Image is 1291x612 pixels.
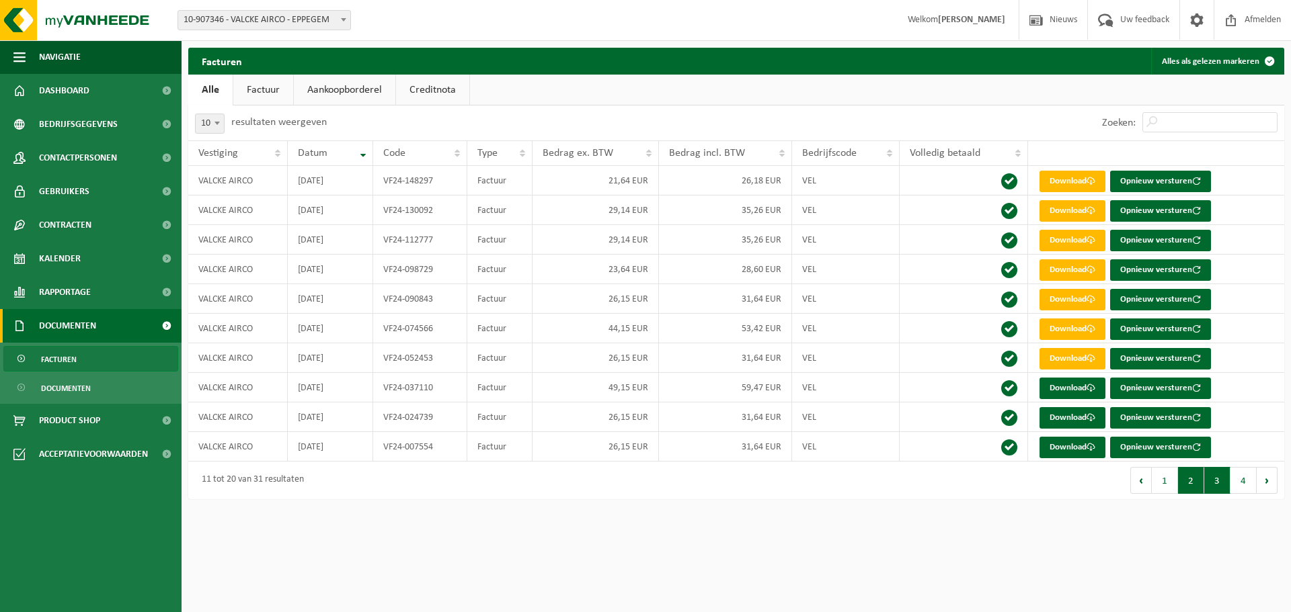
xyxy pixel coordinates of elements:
td: VF24-090843 [373,284,467,314]
button: Opnieuw versturen [1110,348,1211,369]
span: Type [477,148,498,159]
td: 31,64 EUR [659,402,792,432]
span: Datum [298,148,327,159]
td: [DATE] [288,402,373,432]
td: 49,15 EUR [533,373,659,402]
td: 35,26 EUR [659,225,792,255]
a: Creditnota [396,75,469,105]
td: VF24-098729 [373,255,467,284]
td: 26,15 EUR [533,284,659,314]
td: [DATE] [288,343,373,373]
a: Download [1040,378,1105,399]
span: Contracten [39,208,91,242]
td: VEL [792,225,900,255]
td: [DATE] [288,225,373,255]
a: Download [1040,289,1105,310]
button: Opnieuw versturen [1110,259,1211,281]
span: 10-907346 - VALCKE AIRCO - EPPEGEM [178,10,351,30]
a: Documenten [3,375,178,400]
td: Factuur [467,373,533,402]
strong: [PERSON_NAME] [938,15,1005,25]
td: 29,14 EUR [533,225,659,255]
button: 3 [1204,467,1230,494]
td: [DATE] [288,284,373,314]
a: Download [1040,348,1105,369]
label: resultaten weergeven [231,117,327,128]
td: VF24-074566 [373,314,467,343]
td: [DATE] [288,432,373,462]
button: Opnieuw versturen [1110,318,1211,340]
span: Bedrijfscode [802,148,857,159]
td: VALCKE AIRCO [188,402,288,432]
td: [DATE] [288,314,373,343]
span: Bedrijfsgegevens [39,107,118,141]
td: 53,42 EUR [659,314,792,343]
h2: Facturen [188,48,256,74]
td: VEL [792,195,900,225]
td: VF24-007554 [373,432,467,462]
td: [DATE] [288,255,373,284]
span: Product Shop [39,404,100,437]
td: VF24-052453 [373,343,467,373]
a: Download [1040,259,1105,281]
td: 26,15 EUR [533,343,659,373]
td: Factuur [467,432,533,462]
td: 31,64 EUR [659,343,792,373]
td: VALCKE AIRCO [188,195,288,225]
span: Bedrag incl. BTW [669,148,745,159]
a: Alle [188,75,233,105]
td: 21,64 EUR [533,166,659,195]
span: 10-907346 - VALCKE AIRCO - EPPEGEM [178,11,350,30]
td: VF24-112777 [373,225,467,255]
td: Factuur [467,343,533,373]
td: Factuur [467,402,533,432]
td: 31,64 EUR [659,432,792,462]
td: VEL [792,166,900,195]
span: Navigatie [39,40,81,74]
button: Opnieuw versturen [1110,230,1211,251]
button: Opnieuw versturen [1110,407,1211,429]
td: 31,64 EUR [659,284,792,314]
span: Facturen [41,347,77,372]
span: Gebruikers [39,175,89,208]
td: 26,15 EUR [533,432,659,462]
td: VEL [792,343,900,373]
span: Documenten [39,309,96,343]
span: Documenten [41,376,91,401]
span: 10 [196,114,224,133]
span: 10 [195,114,225,134]
span: Vestiging [198,148,238,159]
a: Download [1040,171,1105,192]
span: Volledig betaald [910,148,980,159]
span: Dashboard [39,74,89,107]
span: Kalender [39,242,81,275]
span: Rapportage [39,275,91,309]
td: VEL [792,432,900,462]
td: VEL [792,314,900,343]
td: 29,14 EUR [533,195,659,225]
button: Alles als gelezen markeren [1151,48,1283,75]
td: Factuur [467,255,533,284]
button: 2 [1178,467,1204,494]
td: VEL [792,255,900,284]
td: VALCKE AIRCO [188,343,288,373]
a: Facturen [3,346,178,371]
label: Zoeken: [1102,118,1136,128]
td: VALCKE AIRCO [188,284,288,314]
span: Acceptatievoorwaarden [39,437,148,471]
button: Opnieuw versturen [1110,171,1211,192]
td: VF24-037110 [373,373,467,402]
td: 59,47 EUR [659,373,792,402]
td: VEL [792,402,900,432]
td: 26,18 EUR [659,166,792,195]
a: Download [1040,437,1105,458]
button: Opnieuw versturen [1110,437,1211,458]
td: 35,26 EUR [659,195,792,225]
span: Bedrag ex. BTW [543,148,613,159]
td: Factuur [467,166,533,195]
td: VALCKE AIRCO [188,166,288,195]
button: Opnieuw versturen [1110,378,1211,399]
a: Factuur [233,75,293,105]
td: VALCKE AIRCO [188,225,288,255]
td: 23,64 EUR [533,255,659,284]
